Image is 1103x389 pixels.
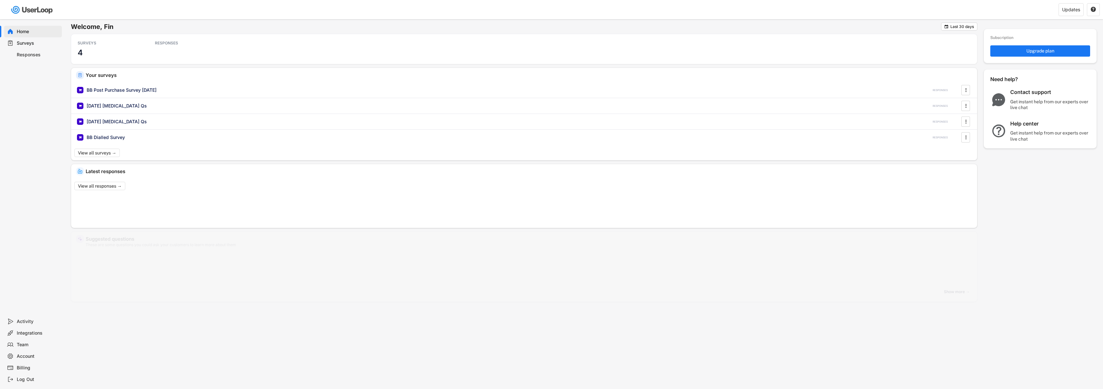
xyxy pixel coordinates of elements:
[945,24,948,29] text: 
[965,102,966,109] text: 
[1090,7,1096,13] button: 
[963,85,969,95] button: 
[86,169,972,174] div: Latest responses
[965,87,966,93] text: 
[155,41,213,46] div: RESPONSES
[17,353,59,359] div: Account
[74,149,120,157] button: View all surveys →
[87,103,147,109] div: [DATE] [MEDICAL_DATA] Qs
[86,236,972,241] div: Suggested questions
[1010,130,1091,142] div: Get instant help from our experts over live chat
[990,93,1007,106] img: ChatMajor.svg
[71,23,941,31] h6: Welcome, Fin
[1091,6,1096,12] text: 
[963,101,969,111] button: 
[1062,7,1080,12] div: Updates
[78,169,82,174] img: IncomingMajor.svg
[941,287,972,297] button: Show more →
[933,120,948,124] div: RESPONSES
[87,87,157,93] div: BB Post Purchase Survey [DATE]
[17,52,59,58] div: Responses
[87,134,125,141] div: BB Dialled Survey
[944,24,949,29] button: 
[74,182,125,190] button: View all responses →
[86,73,972,78] div: Your surveys
[86,243,972,247] div: These are some questions you could ask your customers to learn more about them
[1010,99,1091,110] div: Get instant help from our experts over live chat
[950,25,974,29] div: Last 30 days
[10,3,55,16] img: userloop-logo-01.svg
[990,76,1035,83] div: Need help?
[963,117,969,126] button: 
[1010,89,1091,96] div: Contact support
[17,342,59,348] div: Team
[933,88,948,92] div: RESPONSES
[990,35,1013,41] div: Subscription
[1010,120,1091,127] div: Help center
[78,48,83,58] h3: 4
[17,319,59,325] div: Activity
[17,29,59,35] div: Home
[990,125,1007,137] img: QuestionMarkInverseMajor.svg
[990,45,1090,57] button: Upgrade plan
[17,365,59,371] div: Billing
[963,133,969,142] button: 
[965,134,966,141] text: 
[17,376,59,383] div: Log Out
[933,136,948,139] div: RESPONSES
[78,41,136,46] div: SURVEYS
[933,104,948,108] div: RESPONSES
[965,118,966,125] text: 
[87,118,147,125] div: [DATE] [MEDICAL_DATA] Qs
[17,40,59,46] div: Surveys
[78,236,82,241] img: MagicMajor%20%28Purple%29.svg
[17,330,59,336] div: Integrations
